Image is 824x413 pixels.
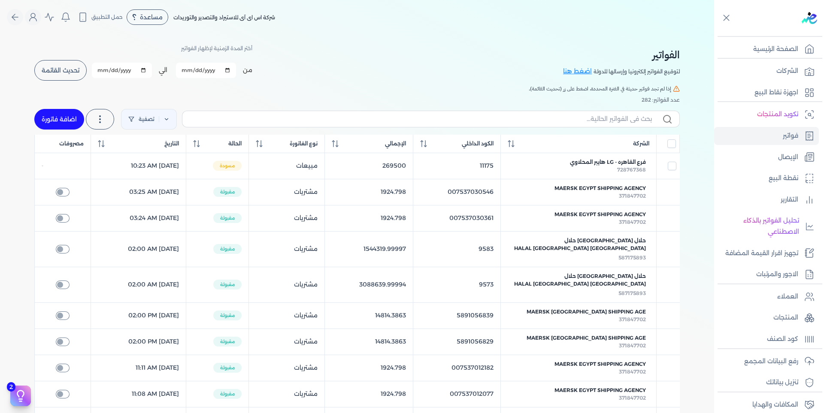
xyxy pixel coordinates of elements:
a: التقارير [714,191,819,209]
span: الحالة [228,140,242,148]
p: تنزيل بياناتك [766,377,798,388]
span: مصروفات [59,140,84,148]
div: - [42,163,84,169]
p: نقطة البيع [769,173,798,184]
p: المنتجات [773,312,798,323]
span: الشركة [633,140,649,148]
span: 371847702 [619,193,646,199]
p: تحليل الفواتير بالذكاء الاصطناعي [718,215,799,237]
a: رفع البيانات المجمع [714,353,819,371]
div: عدد الفواتير: 282 [34,96,680,104]
p: كود الصنف [767,334,798,345]
span: Maersk Egypt Shipping Agency [554,184,646,192]
span: حمل التطبيق [91,13,123,21]
p: الاجور والمرتبات [756,269,798,280]
span: 371847702 [619,368,646,375]
p: أختر المدة الزمنية لإظهار الفواتير [181,43,252,54]
span: شركة اس اى آى للاستيراد والتصدير والتوريدات [173,14,275,21]
a: فواتير [714,127,819,145]
td: 269500 [324,153,413,179]
span: حلال [GEOGRAPHIC_DATA] حلال [GEOGRAPHIC_DATA] HAlAl [GEOGRAPHIC_DATA] [511,237,646,252]
span: 587175893 [618,254,646,261]
p: تجهيز اقرار القيمة المضافة [725,248,798,259]
a: تكويد المنتجات [714,106,819,124]
img: logo [802,12,817,24]
span: الكود الداخلي [462,140,494,148]
a: تصفية [121,109,177,130]
span: تحديث القائمة [42,67,79,73]
label: الي [159,66,167,75]
input: بحث في الفواتير الحالية... [189,115,652,124]
span: 2 [7,382,15,392]
p: الصفحة الرئيسية [753,44,798,55]
p: التقارير [781,194,798,205]
span: نوع الفاتورة [290,140,318,148]
a: العملاء [714,288,819,306]
p: الإيصال [778,152,798,163]
a: تحليل الفواتير بالذكاء الاصطناعي [714,212,819,241]
td: 11175 [413,153,501,179]
span: مساعدة [140,14,163,20]
div: مساعدة [127,9,168,25]
p: تكويد المنتجات [757,109,798,120]
td: [DATE] 10:23 AM [91,153,186,179]
p: اجهزة نقاط البيع [754,87,798,98]
a: المنتجات [714,309,819,327]
p: المكافات والهدايا [752,399,798,410]
a: الشركات [714,62,819,80]
span: حلال [GEOGRAPHIC_DATA] حلال [GEOGRAPHIC_DATA] HAlAl [GEOGRAPHIC_DATA] [511,272,646,288]
button: تحديث القائمة [34,60,87,81]
p: لتوقيع الفواتير إلكترونيا وإرسالها للدولة [594,66,680,77]
a: الإيصال [714,148,819,166]
span: 371847702 [619,219,646,225]
a: الاجور والمرتبات [714,265,819,283]
span: فرع القاهره - LG هايبر المحلاوي [570,158,646,166]
span: Maersk [GEOGRAPHIC_DATA] Shipping Age [527,308,646,316]
h2: الفواتير [563,47,680,63]
span: 728767368 [617,166,646,173]
p: فواتير [783,130,798,142]
a: الصفحة الرئيسية [714,40,819,58]
span: Maersk Egypt Shipping Agency [554,211,646,218]
span: 371847702 [619,342,646,349]
a: كود الصنف [714,330,819,348]
a: اضغط هنا [563,67,594,76]
span: مسودة [213,161,242,171]
span: 371847702 [619,316,646,323]
p: العملاء [777,291,798,302]
span: التاريخ [164,140,179,148]
p: رفع البيانات المجمع [744,356,798,367]
a: اجهزة نقاط البيع [714,84,819,102]
a: نقطة البيع [714,169,819,187]
button: حمل التطبيق [76,10,125,24]
td: مبيعات [248,153,324,179]
a: تنزيل بياناتك [714,374,819,392]
span: 371847702 [619,395,646,401]
span: إذا لم تجد فواتير حديثة في الفترة المحددة، اضغط على زر (تحديث القائمة). [529,85,671,93]
span: 587175893 [618,290,646,296]
a: تجهيز اقرار القيمة المضافة [714,244,819,262]
a: اضافة فاتورة [34,109,84,130]
p: الشركات [776,66,798,77]
span: الإجمالي [385,140,406,148]
button: 2 [10,386,31,406]
span: Maersk [GEOGRAPHIC_DATA] Shipping Age [527,334,646,342]
span: Maersk Egypt Shipping Agency [554,360,646,368]
label: من [243,66,252,75]
span: Maersk Egypt Shipping Agency [554,386,646,394]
